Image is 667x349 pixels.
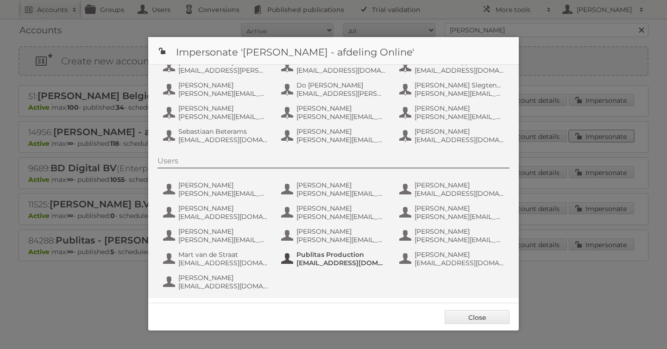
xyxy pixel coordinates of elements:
[162,180,271,199] button: [PERSON_NAME] [PERSON_NAME][EMAIL_ADDRESS][PERSON_NAME][DOMAIN_NAME]
[415,112,504,121] span: [PERSON_NAME][EMAIL_ADDRESS][PERSON_NAME][DOMAIN_NAME]
[178,204,268,212] span: [PERSON_NAME]
[162,249,271,268] button: Mart van de Straat [EMAIL_ADDRESS][DOMAIN_NAME]
[296,81,386,89] span: Do [PERSON_NAME]
[415,259,504,267] span: [EMAIL_ADDRESS][DOMAIN_NAME]
[178,189,268,198] span: [PERSON_NAME][EMAIL_ADDRESS][PERSON_NAME][DOMAIN_NAME]
[296,259,386,267] span: [EMAIL_ADDRESS][DOMAIN_NAME]
[178,259,268,267] span: [EMAIL_ADDRESS][DOMAIN_NAME]
[415,89,504,98] span: [PERSON_NAME][EMAIL_ADDRESS][DOMAIN_NAME]
[162,126,271,145] button: Sebastiaan Beterams [EMAIL_ADDRESS][DOMAIN_NAME]
[398,203,507,222] button: [PERSON_NAME] [PERSON_NAME][EMAIL_ADDRESS][DOMAIN_NAME]
[296,189,386,198] span: [PERSON_NAME][EMAIL_ADDRESS][DOMAIN_NAME]
[280,226,389,245] button: [PERSON_NAME] [PERSON_NAME][EMAIL_ADDRESS][PERSON_NAME][DOMAIN_NAME]
[296,66,386,75] span: [EMAIL_ADDRESS][DOMAIN_NAME]
[280,180,389,199] button: [PERSON_NAME] [PERSON_NAME][EMAIL_ADDRESS][DOMAIN_NAME]
[162,226,271,245] button: [PERSON_NAME] [PERSON_NAME][EMAIL_ADDRESS][PERSON_NAME][DOMAIN_NAME]
[296,136,386,144] span: [PERSON_NAME][EMAIL_ADDRESS][PERSON_NAME][DOMAIN_NAME]
[415,104,504,112] span: [PERSON_NAME]
[296,236,386,244] span: [PERSON_NAME][EMAIL_ADDRESS][PERSON_NAME][DOMAIN_NAME]
[398,80,507,99] button: [PERSON_NAME] Slegtenhorst [PERSON_NAME][EMAIL_ADDRESS][DOMAIN_NAME]
[178,136,268,144] span: [EMAIL_ADDRESS][DOMAIN_NAME]
[296,227,386,236] span: [PERSON_NAME]
[296,104,386,112] span: [PERSON_NAME]
[280,57,389,75] button: AH IT Online [EMAIL_ADDRESS][DOMAIN_NAME]
[178,112,268,121] span: [PERSON_NAME][EMAIL_ADDRESS][DOMAIN_NAME]
[296,112,386,121] span: [PERSON_NAME][EMAIL_ADDRESS][DOMAIN_NAME]
[178,89,268,98] span: [PERSON_NAME][EMAIL_ADDRESS][DOMAIN_NAME]
[178,212,268,221] span: [EMAIL_ADDRESS][DOMAIN_NAME]
[415,66,504,75] span: [EMAIL_ADDRESS][DOMAIN_NAME]
[398,180,507,199] button: [PERSON_NAME] [EMAIL_ADDRESS][DOMAIN_NAME]
[398,249,507,268] button: [PERSON_NAME] [EMAIL_ADDRESS][DOMAIN_NAME]
[296,212,386,221] span: [PERSON_NAME][EMAIL_ADDRESS][DOMAIN_NAME]
[296,89,386,98] span: [EMAIL_ADDRESS][PERSON_NAME][DOMAIN_NAME]
[162,273,271,291] button: [PERSON_NAME] [EMAIL_ADDRESS][DOMAIN_NAME]
[162,80,271,99] button: [PERSON_NAME] [PERSON_NAME][EMAIL_ADDRESS][DOMAIN_NAME]
[296,181,386,189] span: [PERSON_NAME]
[178,104,268,112] span: [PERSON_NAME]
[296,204,386,212] span: [PERSON_NAME]
[296,250,386,259] span: Publitas Production
[178,66,268,75] span: [EMAIL_ADDRESS][PERSON_NAME][DOMAIN_NAME]
[445,310,510,324] a: Close
[178,282,268,290] span: [EMAIL_ADDRESS][DOMAIN_NAME]
[280,249,389,268] button: Publitas Production [EMAIL_ADDRESS][DOMAIN_NAME]
[415,204,504,212] span: [PERSON_NAME]
[398,226,507,245] button: [PERSON_NAME] [PERSON_NAME][EMAIL_ADDRESS][DOMAIN_NAME]
[398,126,507,145] button: [PERSON_NAME] [EMAIL_ADDRESS][DOMAIN_NAME]
[178,236,268,244] span: [PERSON_NAME][EMAIL_ADDRESS][PERSON_NAME][DOMAIN_NAME]
[415,227,504,236] span: [PERSON_NAME]
[398,57,507,75] button: AH IT Online App [EMAIL_ADDRESS][DOMAIN_NAME]
[415,81,504,89] span: [PERSON_NAME] Slegtenhorst
[178,250,268,259] span: Mart van de Straat
[415,189,504,198] span: [EMAIL_ADDRESS][DOMAIN_NAME]
[148,37,519,65] h1: Impersonate '[PERSON_NAME] - afdeling Online'
[280,203,389,222] button: [PERSON_NAME] [PERSON_NAME][EMAIL_ADDRESS][DOMAIN_NAME]
[178,127,268,136] span: Sebastiaan Beterams
[280,126,389,145] button: [PERSON_NAME] [PERSON_NAME][EMAIL_ADDRESS][PERSON_NAME][DOMAIN_NAME]
[415,212,504,221] span: [PERSON_NAME][EMAIL_ADDRESS][DOMAIN_NAME]
[157,156,510,168] div: Users
[162,57,271,75] button: [PERSON_NAME] [EMAIL_ADDRESS][PERSON_NAME][DOMAIN_NAME]
[415,236,504,244] span: [PERSON_NAME][EMAIL_ADDRESS][DOMAIN_NAME]
[415,181,504,189] span: [PERSON_NAME]
[162,103,271,122] button: [PERSON_NAME] [PERSON_NAME][EMAIL_ADDRESS][DOMAIN_NAME]
[280,103,389,122] button: [PERSON_NAME] [PERSON_NAME][EMAIL_ADDRESS][DOMAIN_NAME]
[415,250,504,259] span: [PERSON_NAME]
[415,136,504,144] span: [EMAIL_ADDRESS][DOMAIN_NAME]
[415,127,504,136] span: [PERSON_NAME]
[178,81,268,89] span: [PERSON_NAME]
[178,227,268,236] span: [PERSON_NAME]
[296,127,386,136] span: [PERSON_NAME]
[398,103,507,122] button: [PERSON_NAME] [PERSON_NAME][EMAIL_ADDRESS][PERSON_NAME][DOMAIN_NAME]
[178,181,268,189] span: [PERSON_NAME]
[178,274,268,282] span: [PERSON_NAME]
[280,80,389,99] button: Do [PERSON_NAME] [EMAIL_ADDRESS][PERSON_NAME][DOMAIN_NAME]
[162,203,271,222] button: [PERSON_NAME] [EMAIL_ADDRESS][DOMAIN_NAME]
